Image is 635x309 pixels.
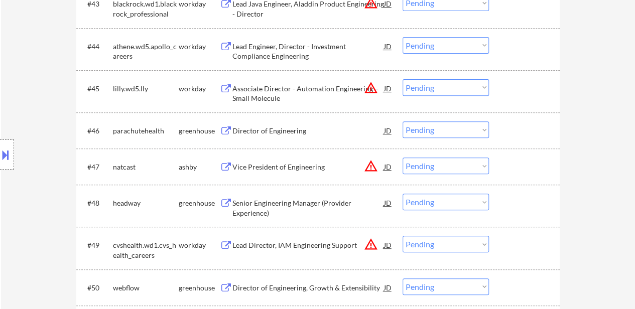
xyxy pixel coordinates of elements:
div: Director of Engineering, Growth & Extensibility [232,283,384,293]
div: ashby [179,162,220,172]
div: Lead Engineer, Director - Investment Compliance Engineering [232,42,384,61]
div: workday [179,240,220,250]
div: #44 [87,42,105,52]
div: Director of Engineering [232,126,384,136]
div: greenhouse [179,126,220,136]
div: JD [383,236,393,254]
div: greenhouse [179,283,220,293]
div: JD [383,278,393,296]
div: JD [383,121,393,139]
button: warning_amber [364,159,378,173]
div: Associate Director - Automation Engineering – Small Molecule [232,84,384,103]
div: workday [179,42,220,52]
button: warning_amber [364,81,378,95]
button: warning_amber [364,237,378,251]
div: workday [179,84,220,94]
div: webflow [113,283,179,293]
div: Vice President of Engineering [232,162,384,172]
div: JD [383,79,393,97]
div: JD [383,158,393,176]
div: JD [383,194,393,212]
div: #50 [87,283,105,293]
div: athene.wd5.apollo_careers [113,42,179,61]
div: Lead Director, IAM Engineering Support [232,240,384,250]
div: cvshealth.wd1.cvs_health_careers [113,240,179,260]
div: JD [383,37,393,55]
div: greenhouse [179,198,220,208]
div: Senior Engineering Manager (Provider Experience) [232,198,384,218]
